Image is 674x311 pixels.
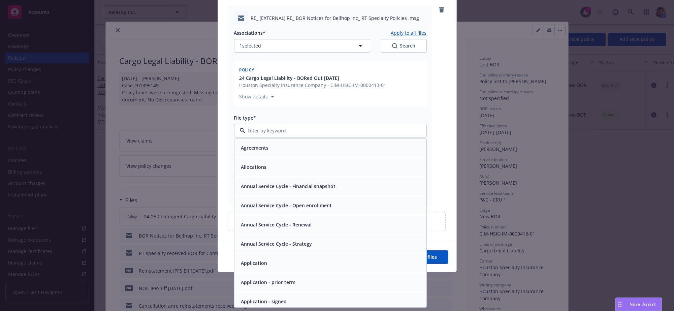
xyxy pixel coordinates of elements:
[241,259,267,267] button: Application
[229,212,446,231] div: Upload new files
[241,202,332,209] button: Annual Service Cycle - Open enrollment
[241,221,312,228] button: Annual Service Cycle - Renewal
[241,298,287,305] button: Application - signed
[406,250,448,264] button: Add files
[616,298,624,311] div: Drag to move
[417,254,437,260] span: Add files
[241,240,312,247] button: Annual Service Cycle - Strategy
[615,298,662,311] button: Nova Assist
[241,279,296,286] button: Application - prior term
[630,301,656,307] span: Nova Assist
